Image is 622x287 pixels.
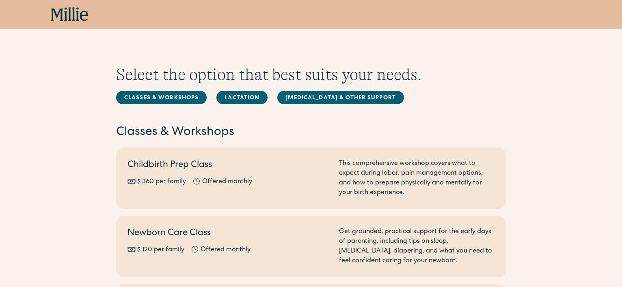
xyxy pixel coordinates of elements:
[116,124,506,141] h2: Classes & Workshops
[137,245,184,255] div: $ 120 per family
[201,245,251,255] div: Offered monthly
[216,91,268,104] a: Lactation
[202,177,252,187] div: Offered monthly
[339,227,495,266] div: Get grounded, practical support for the early days of parenting, including tips on sleep, [MEDICA...
[116,216,506,277] a: Newborn Care Class$ 120 per familyOffered monthlyGet grounded, practical support for the early da...
[137,177,186,187] div: $ 360 per family
[116,148,506,209] a: Childbirth Prep Class$ 360 per familyOffered monthlyThis comprehensive workshop covers what to ex...
[127,159,329,172] h2: Childbirth Prep Class
[277,91,404,104] a: [MEDICAL_DATA] & Other Support
[116,91,207,104] a: Classes & Workshops
[127,227,329,240] h2: Newborn Care Class
[339,159,495,198] div: This comprehensive workshop covers what to expect during labor, pain management options, and how ...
